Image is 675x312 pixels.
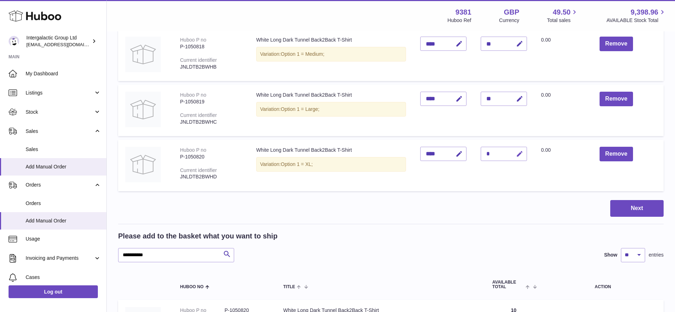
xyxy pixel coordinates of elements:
span: entries [649,252,664,258]
button: Remove [600,147,633,161]
td: White Long Dark Tunnel Back2Back T-Shirt [249,85,413,136]
label: Show [604,252,617,258]
div: Huboo Ref [448,17,471,24]
span: 9,398.96 [631,7,658,17]
span: Invoicing and Payments [26,255,94,262]
img: White Long Dark Tunnel Back2Back T-Shirt [125,92,161,127]
div: Current identifier [180,112,217,118]
span: Usage [26,236,101,242]
h2: Please add to the basket what you want to ship [118,231,278,241]
span: Orders [26,182,94,188]
td: White Long Dark Tunnel Back2Back T-Shirt [249,29,413,81]
span: Total sales [547,17,579,24]
span: Huboo no [180,285,204,289]
span: Stock [26,109,94,115]
span: Cases [26,274,101,281]
span: Option 1 = Large; [281,106,320,112]
div: Variation: [256,47,406,61]
div: P-1050818 [180,43,242,50]
button: Remove [600,37,633,51]
span: Listings [26,90,94,96]
div: Huboo P no [180,147,206,153]
div: JNLDTB2BWHB [180,64,242,70]
span: Title [283,285,295,289]
a: Log out [9,285,98,298]
button: Remove [600,92,633,106]
div: Current identifier [180,167,217,173]
span: 0.00 [541,147,551,153]
div: JNLDTB2BWHD [180,173,242,180]
div: Huboo P no [180,92,206,98]
span: [EMAIL_ADDRESS][DOMAIN_NAME] [26,42,105,47]
img: White Long Dark Tunnel Back2Back T-Shirt [125,37,161,72]
div: Variation: [256,102,406,117]
button: Next [610,200,664,217]
span: 0.00 [541,37,551,43]
span: Add Manual Order [26,163,101,170]
span: Sales [26,128,94,135]
div: Current identifier [180,57,217,63]
div: Intergalactic Group Ltd [26,34,90,48]
span: Add Manual Order [26,217,101,224]
div: P-1050819 [180,98,242,105]
strong: 9381 [455,7,471,17]
strong: GBP [504,7,519,17]
div: Variation: [256,157,406,172]
span: Orders [26,200,101,207]
span: My Dashboard [26,70,101,77]
a: 9,398.96 AVAILABLE Stock Total [606,7,666,24]
th: Action [542,273,664,296]
div: Currency [499,17,520,24]
a: 49.50 Total sales [547,7,579,24]
div: JNLDTB2BWHC [180,119,242,125]
div: P-1050820 [180,154,242,160]
span: Sales [26,146,101,153]
img: internalAdmin-9381@internal.huboo.com [9,36,19,47]
span: AVAILABLE Stock Total [606,17,666,24]
img: White Long Dark Tunnel Back2Back T-Shirt [125,147,161,182]
span: Option 1 = Medium; [281,51,325,57]
span: 0.00 [541,92,551,98]
div: Huboo P no [180,37,206,43]
span: AVAILABLE Total [492,280,524,289]
span: Option 1 = XL; [281,161,313,167]
td: White Long Dark Tunnel Back2Back T-Shirt [249,140,413,191]
span: 49.50 [553,7,570,17]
